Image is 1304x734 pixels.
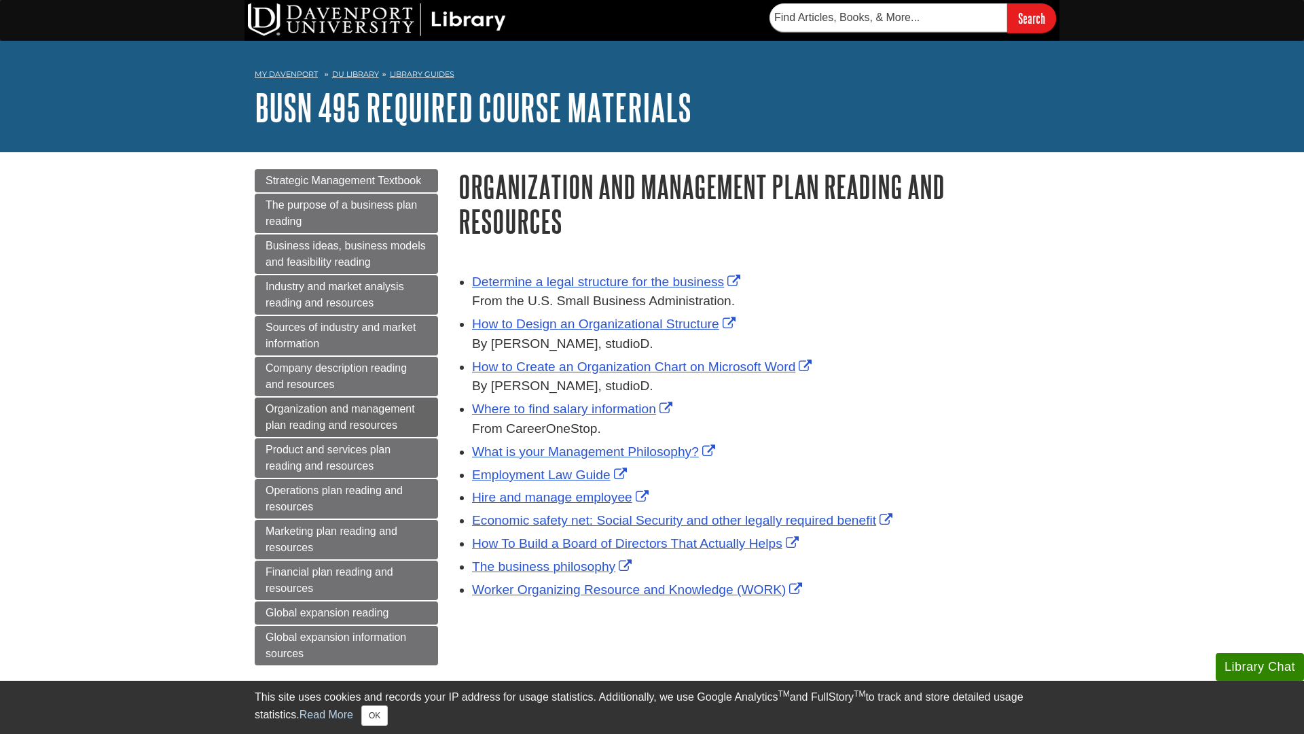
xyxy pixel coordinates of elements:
a: Link opens in new window [472,402,676,416]
span: Industry and market analysis reading and resources [266,281,404,309]
a: Link opens in new window [472,559,635,574]
input: Search [1007,3,1056,33]
a: Link opens in new window [472,536,802,550]
button: Close [361,705,388,726]
a: Product and services plan reading and resources [255,438,438,478]
sup: TM [778,689,789,699]
a: Industry and market analysis reading and resources [255,275,438,315]
a: Organization and management plan reading and resources [255,398,438,437]
span: Marketing plan reading and resources [266,525,397,553]
a: Global expansion reading [255,601,438,625]
a: Marketing plan reading and resources [255,520,438,559]
span: Product and services plan reading and resources [266,444,391,472]
a: Link opens in new window [472,275,744,289]
nav: breadcrumb [255,65,1049,87]
span: Global expansion information sources [266,631,406,659]
div: From the U.S. Small Business Administration. [472,292,1049,311]
a: Link opens in new window [472,360,815,374]
span: Sources of industry and market information [266,321,416,349]
span: Global expansion reading [266,607,388,618]
form: Searches DU Library's articles, books, and more [769,3,1056,33]
span: Operations plan reading and resources [266,485,403,512]
button: Library Chat [1216,653,1304,681]
span: Business ideas, business models and feasibility reading [266,240,426,268]
div: This site uses cookies and records your IP address for usage statistics. Additionally, we use Goo... [255,689,1049,726]
a: My Davenport [255,69,318,80]
a: Link opens in new window [472,317,739,331]
a: Business ideas, business models and feasibility reading [255,234,438,274]
span: Financial plan reading and resources [266,566,393,594]
a: The purpose of a business plan reading [255,194,438,233]
a: BUSN 495 Required Course Materials [255,86,691,128]
a: Link opens in new window [472,444,719,459]
a: Link opens in new window [472,490,652,504]
a: Link opens in new window [472,513,896,527]
div: By [PERSON_NAME], studioD. [472,334,1049,354]
span: Strategic Management Textbook [266,175,421,186]
h1: Organization and management plan reading and resources [458,169,1049,239]
a: Strategic Management Textbook [255,169,438,192]
sup: TM [854,689,865,699]
div: Guide Page Menu [255,169,438,665]
a: Financial plan reading and resources [255,561,438,600]
span: Company description reading and resources [266,362,407,390]
a: Read More [300,709,353,720]
img: DU Library [248,3,506,36]
span: Organization and management plan reading and resources [266,403,415,431]
div: From CareerOneStop. [472,419,1049,439]
a: Sources of industry and market information [255,316,438,355]
a: Library Guides [390,69,454,79]
span: The purpose of a business plan reading [266,199,417,227]
a: Link opens in new window [472,468,630,482]
a: Global expansion information sources [255,626,438,665]
a: Company description reading and resources [255,357,438,396]
div: By [PERSON_NAME], studioD. [472,377,1049,396]
a: DU Library [332,69,379,79]
input: Find Articles, Books, & More... [769,3,1007,32]
a: Operations plan reading and resources [255,479,438,519]
a: Link opens in new window [472,582,805,597]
